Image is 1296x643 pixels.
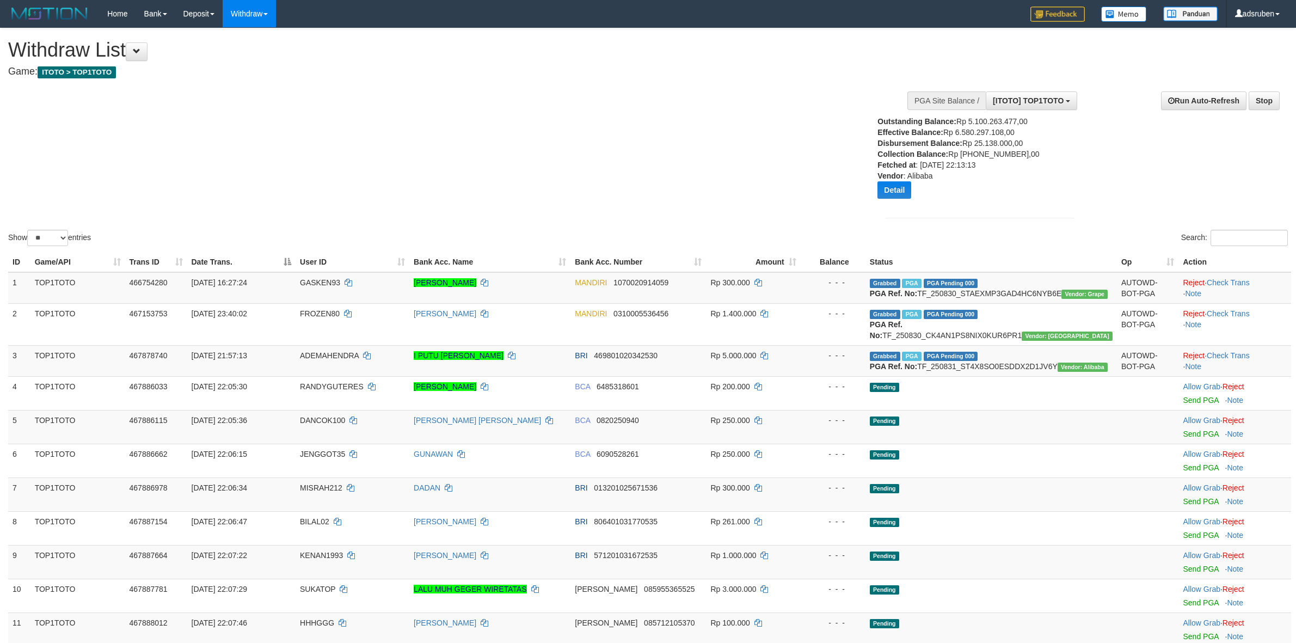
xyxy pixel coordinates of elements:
span: MANDIRI [575,278,607,287]
a: Send PGA [1183,598,1218,607]
span: Copy 0310005536456 to clipboard [613,309,668,318]
a: Note [1185,362,1201,371]
a: Send PGA [1183,531,1218,540]
a: Send PGA [1183,565,1218,573]
span: BCA [575,416,590,425]
span: [DATE] 22:07:22 [192,551,247,560]
span: [DATE] 22:07:46 [192,618,247,627]
a: Reject [1223,416,1244,425]
span: BILAL02 [300,517,329,526]
td: · [1178,579,1291,613]
a: [PERSON_NAME] [414,551,476,560]
td: TOP1TOTO [30,376,125,410]
a: Send PGA [1183,430,1218,438]
a: I PUTU [PERSON_NAME] [414,351,503,360]
span: Pending [870,518,899,527]
a: LALU MUH GEGER WIRETATAS [414,585,527,593]
th: Game/API: activate to sort column ascending [30,252,125,272]
th: Amount: activate to sort column ascending [706,252,800,272]
span: Grabbed [870,279,900,288]
span: · [1183,483,1222,492]
span: Pending [870,619,899,628]
th: Date Trans.: activate to sort column descending [187,252,296,272]
a: [PERSON_NAME] [414,618,476,627]
span: [PERSON_NAME] [575,618,637,627]
span: · [1183,382,1222,391]
span: [DATE] 22:06:47 [192,517,247,526]
img: Button%20Memo.svg [1101,7,1147,22]
span: Pending [870,450,899,460]
span: Pending [870,383,899,392]
b: PGA Ref. No: [870,362,917,371]
span: 467886662 [130,450,168,458]
td: TOP1TOTO [30,511,125,545]
td: TOP1TOTO [30,477,125,511]
span: [DATE] 22:06:34 [192,483,247,492]
a: Reject [1223,382,1244,391]
div: - - - [805,550,861,561]
span: [DATE] 22:07:29 [192,585,247,593]
span: · [1183,585,1222,593]
a: Note [1227,565,1243,573]
td: TOP1TOTO [30,545,125,579]
td: 7 [8,477,30,511]
a: [PERSON_NAME] [414,278,476,287]
a: [PERSON_NAME] [414,309,476,318]
div: - - - [805,381,861,392]
a: Reject [1223,517,1244,526]
a: Send PGA [1183,497,1218,506]
span: Grabbed [870,310,900,319]
div: - - - [805,482,861,493]
span: Copy 085955365525 to clipboard [644,585,695,593]
label: Show entries [8,230,91,246]
a: Check Trans [1207,278,1250,287]
span: Rp 250.000 [710,450,750,458]
a: Note [1227,463,1243,472]
td: TOP1TOTO [30,579,125,613]
button: Detail [877,181,911,199]
td: 4 [8,376,30,410]
b: Fetched at [877,161,916,169]
span: [PERSON_NAME] [575,585,637,593]
div: - - - [805,617,861,628]
span: JENGGOT35 [300,450,345,458]
span: Rp 1.400.000 [710,309,756,318]
span: PGA Pending [924,352,978,361]
th: User ID: activate to sort column ascending [296,252,409,272]
span: · [1183,551,1222,560]
td: TF_250831_ST4X8SO0ESDDX2D1JV6Y [865,345,1117,376]
span: BRI [575,517,587,526]
a: Note [1227,430,1243,438]
a: Check Trans [1207,351,1250,360]
div: - - - [805,350,861,361]
span: Rp 300.000 [710,483,750,492]
th: Action [1178,252,1291,272]
div: Rp 5.100.263.477,00 Rp 6.580.297.108,00 Rp 25.138.000,00 Rp [PHONE_NUMBER],00 : [DATE] 22:13:13 :... [877,116,1048,207]
span: KENAN1993 [300,551,343,560]
span: DANCOK100 [300,416,345,425]
a: Allow Grab [1183,517,1220,526]
b: PGA Ref. No: [870,289,917,298]
span: Rp 1.000.000 [710,551,756,560]
td: TOP1TOTO [30,444,125,477]
img: MOTION_logo.png [8,5,91,22]
span: Vendor URL: https://settle31.1velocity.biz [1061,290,1108,299]
th: Op: activate to sort column ascending [1117,252,1179,272]
a: Send PGA [1183,463,1218,472]
a: Note [1227,598,1243,607]
span: Copy 013201025671536 to clipboard [594,483,658,492]
span: [ITOTO] TOP1TOTO [993,96,1064,105]
span: Pending [870,585,899,595]
span: BCA [575,450,590,458]
a: Reject [1223,585,1244,593]
a: Run Auto-Refresh [1161,91,1246,110]
span: Rp 5.000.000 [710,351,756,360]
input: Search: [1211,230,1288,246]
a: Note [1227,531,1243,540]
div: - - - [805,308,861,319]
span: Rp 261.000 [710,517,750,526]
a: Note [1227,497,1243,506]
span: 467887664 [130,551,168,560]
span: 466754280 [130,278,168,287]
span: PGA Pending [924,310,978,319]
